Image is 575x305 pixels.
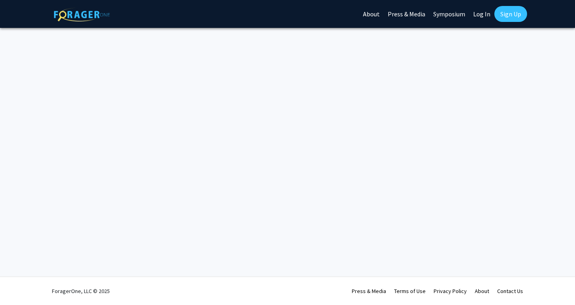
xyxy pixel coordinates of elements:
a: Sign Up [494,6,527,22]
a: Privacy Policy [434,287,467,295]
a: Contact Us [497,287,523,295]
a: Terms of Use [394,287,426,295]
div: ForagerOne, LLC © 2025 [52,277,110,305]
a: Press & Media [352,287,386,295]
a: About [475,287,489,295]
img: ForagerOne Logo [54,8,110,22]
